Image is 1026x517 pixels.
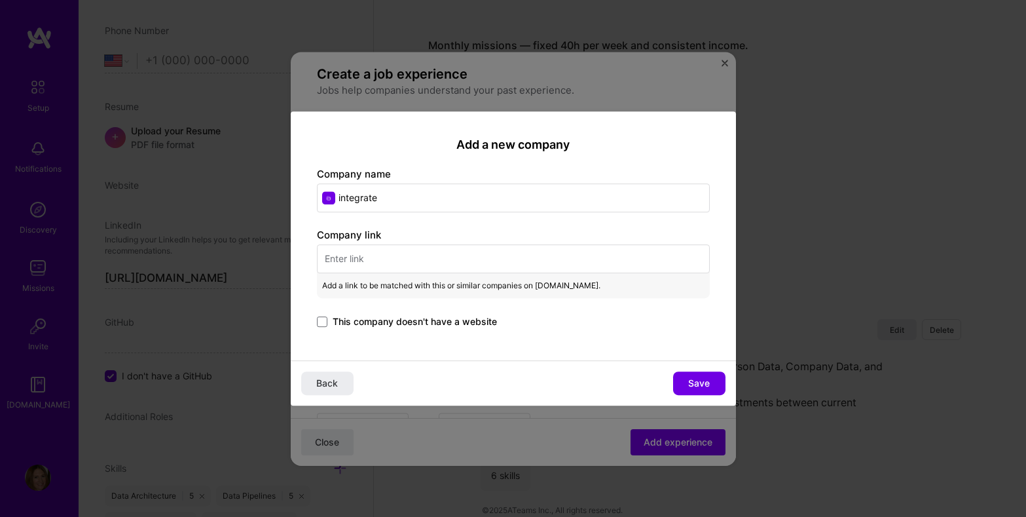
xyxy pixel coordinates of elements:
span: This company doesn't have a website [333,315,497,328]
input: Enter name [317,183,710,212]
input: Enter link [317,244,710,273]
label: Company name [317,168,391,180]
label: Company link [317,229,381,241]
h2: Add a new company [317,138,710,152]
span: Add a link to be matched with this or similar companies on [DOMAIN_NAME]. [322,278,600,293]
span: Back [316,377,338,390]
button: Back [301,372,354,395]
button: Save [673,372,725,395]
span: Save [688,377,710,390]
